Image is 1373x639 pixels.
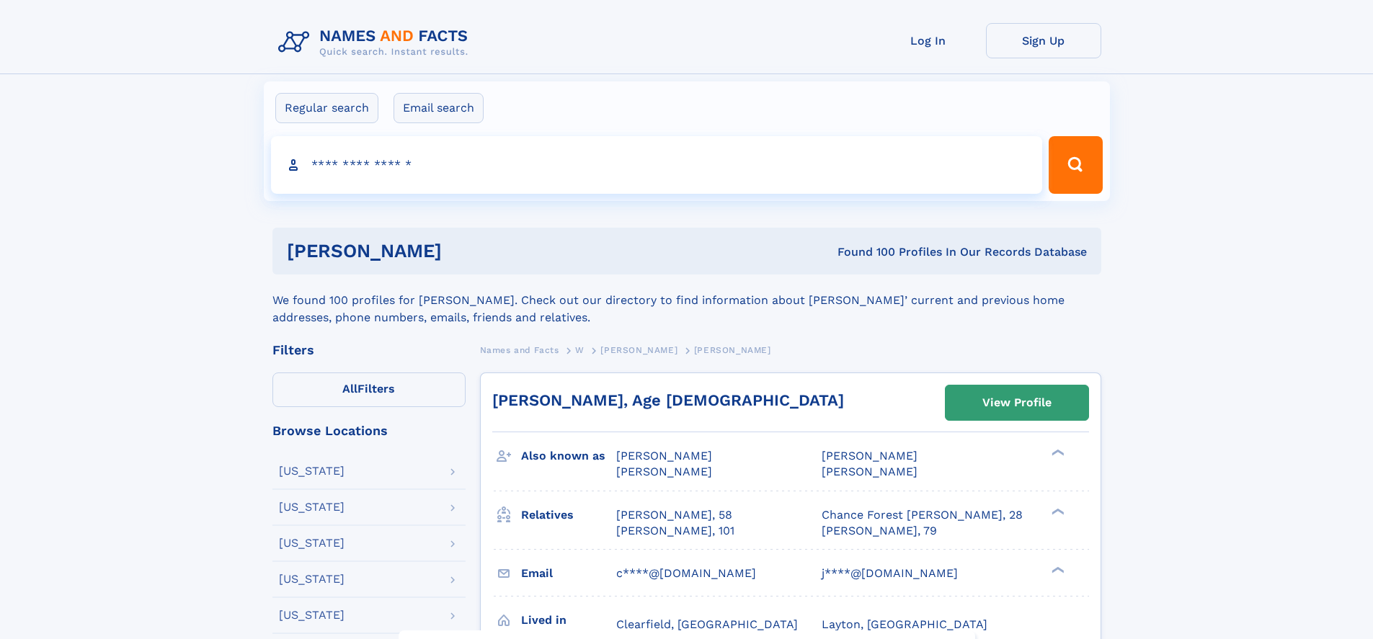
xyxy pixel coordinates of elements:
a: [PERSON_NAME], 58 [616,507,732,523]
h1: [PERSON_NAME] [287,242,640,260]
label: Regular search [275,93,378,123]
div: ❯ [1048,565,1065,574]
span: [PERSON_NAME] [616,449,712,463]
a: [PERSON_NAME], 101 [616,523,734,539]
div: [US_STATE] [279,537,345,549]
img: Logo Names and Facts [272,23,480,62]
div: ❯ [1048,448,1065,457]
span: [PERSON_NAME] [822,465,917,478]
a: Log In [871,23,986,58]
span: [PERSON_NAME] [600,345,677,355]
div: We found 100 profiles for [PERSON_NAME]. Check out our directory to find information about [PERSO... [272,274,1101,326]
span: W [575,345,585,355]
h3: Also known as [521,444,616,468]
div: [US_STATE] [279,465,345,477]
h3: Relatives [521,503,616,527]
h3: Lived in [521,608,616,633]
a: Names and Facts [480,341,559,359]
a: W [575,341,585,359]
div: [US_STATE] [279,573,345,585]
span: [PERSON_NAME] [616,465,712,478]
a: View Profile [946,385,1088,420]
span: [PERSON_NAME] [694,345,771,355]
h3: Email [521,561,616,586]
div: [US_STATE] [279,609,345,621]
span: Layton, [GEOGRAPHIC_DATA] [822,617,987,631]
a: [PERSON_NAME], 79 [822,523,937,539]
span: [PERSON_NAME] [822,449,917,463]
div: Filters [272,344,466,357]
button: Search Button [1049,136,1102,194]
a: Chance Forest [PERSON_NAME], 28 [822,507,1023,523]
label: Filters [272,372,466,407]
input: search input [271,136,1043,194]
label: Email search [394,93,484,123]
div: Found 100 Profiles In Our Records Database [639,244,1087,260]
div: [US_STATE] [279,501,345,513]
div: Browse Locations [272,424,466,437]
div: View Profile [982,386,1052,419]
div: ❯ [1048,506,1065,516]
a: [PERSON_NAME] [600,341,677,359]
a: [PERSON_NAME], Age [DEMOGRAPHIC_DATA] [492,391,844,409]
a: Sign Up [986,23,1101,58]
span: All [342,382,357,396]
span: Clearfield, [GEOGRAPHIC_DATA] [616,617,798,631]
